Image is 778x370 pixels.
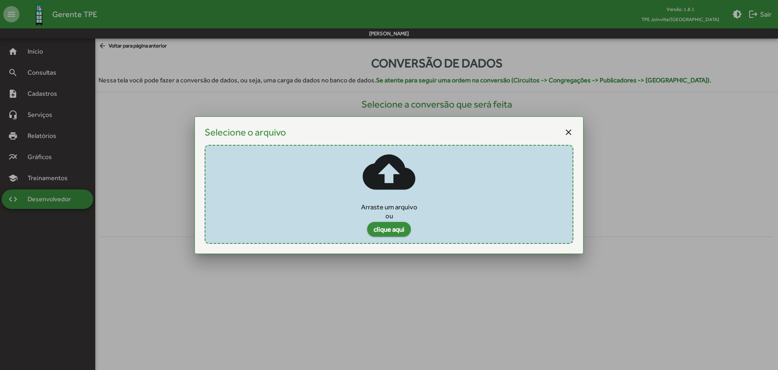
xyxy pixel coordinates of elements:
[358,145,421,202] mat-icon: cloud_upload
[205,127,286,138] h4: Selecione o arquivo
[367,222,411,236] button: clique aqui
[361,202,417,211] div: Arraste um arquivo
[374,222,404,236] span: clique aqui
[564,127,573,137] mat-icon: close
[361,211,417,220] div: ou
